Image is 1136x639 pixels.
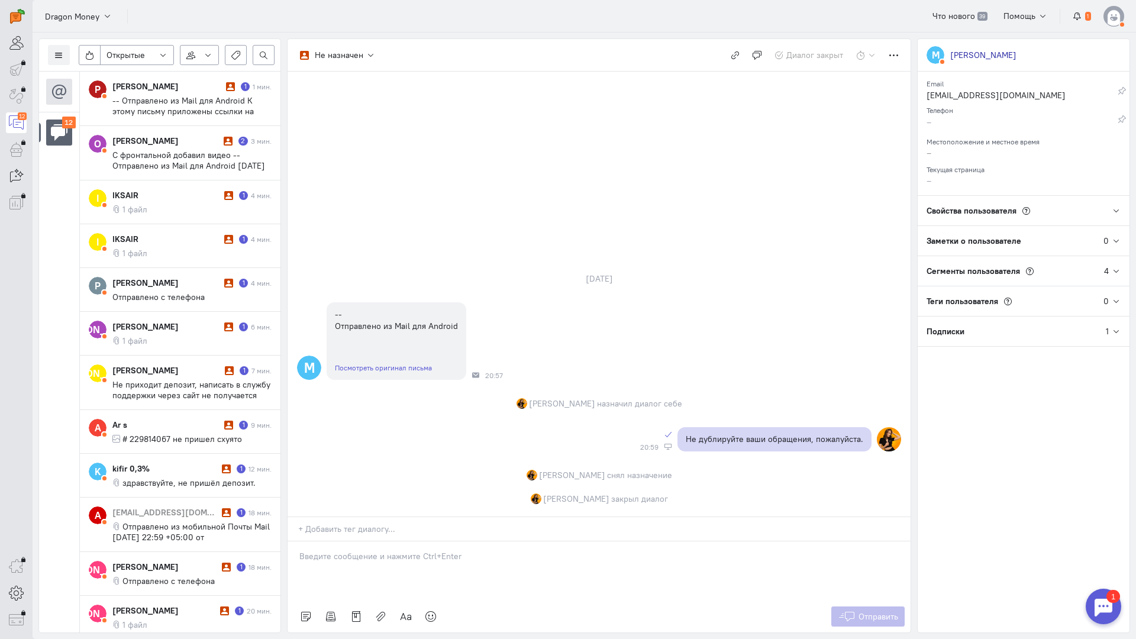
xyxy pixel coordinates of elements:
[927,103,953,115] small: Телефон
[224,235,233,244] i: Диалог не разобран
[96,235,99,248] text: I
[224,137,233,146] i: Диалог не разобран
[539,469,605,481] span: [PERSON_NAME]
[251,420,272,430] div: 9 мин.
[100,45,174,65] button: Открытые
[122,434,242,444] span: # 229814067 не пришел схуято
[237,563,246,572] div: Есть неотвеченное сообщение пользователя
[106,49,145,61] span: Открытые
[239,191,248,200] div: Есть неотвеченное сообщение пользователя
[235,606,244,615] div: Есть неотвеченное сообщение пользователя
[62,117,76,129] div: 12
[241,82,250,91] div: Есть неотвеченное сообщение пользователя
[112,321,221,333] div: [PERSON_NAME]
[96,192,99,204] text: I
[224,322,233,331] i: Диалог не разобран
[112,463,219,475] div: kifir 0,3%
[122,248,147,259] span: 1 файл
[224,191,233,200] i: Диалог не разобран
[238,137,248,146] div: Есть неотвеченное сообщение пользователя
[112,292,205,302] span: Отправлено с телефона
[112,605,217,617] div: [PERSON_NAME]
[304,359,315,376] text: М
[112,150,265,203] span: С фронтальной добавил видео -- Отправлено из Mail для Android [DATE] 22:56 +05:00 от [PERSON_NAME...
[251,278,272,288] div: 4 мин.
[1106,325,1109,337] div: 1
[997,6,1054,26] button: Помощь
[95,509,101,521] text: A
[786,50,843,60] span: Диалог закрыт
[59,367,137,379] text: [PERSON_NAME]
[237,464,246,473] div: Есть неотвеченное сообщение пользователя
[225,366,234,375] i: Диалог не разобран
[112,233,221,245] div: IKSAIR
[112,95,263,159] span: -- Отправлено из Mail для Android К этому письму приложены ссылки на следующие файлы: 1. 10000651...
[59,607,137,619] text: [PERSON_NAME]
[950,49,1016,61] div: [PERSON_NAME]
[1104,265,1109,277] div: 4
[1103,6,1124,27] img: default-v4.png
[95,421,101,434] text: A
[543,493,609,505] span: [PERSON_NAME]
[248,562,272,572] div: 18 мин.
[927,147,931,158] span: –
[932,11,975,21] span: Что нового
[112,135,221,147] div: [PERSON_NAME]
[251,234,272,244] div: 4 мин.
[239,279,248,288] div: Есть неотвеченное сообщение пользователя
[112,379,270,401] span: Не приходит депозит, написать в службу поддержки через сайт не получается
[859,611,898,622] span: Отправить
[927,76,944,88] small: Email
[927,205,1016,216] span: Свойства пользователя
[927,89,1118,104] div: [EMAIL_ADDRESS][DOMAIN_NAME]
[59,323,137,335] text: [PERSON_NAME]
[251,136,272,146] div: 3 мин.
[253,82,272,92] div: 1 мин.
[315,49,363,61] div: Не назначен
[122,477,256,488] span: здравствуйте, не пришёл депозит.
[112,506,219,518] div: [EMAIL_ADDRESS][DOMAIN_NAME]
[122,204,147,215] span: 1 файл
[222,508,231,517] i: Диалог не разобран
[112,419,221,431] div: Ar s
[1085,12,1091,21] span: 1
[251,191,272,201] div: 4 мин.
[977,12,987,21] span: 39
[18,112,27,120] div: 12
[27,7,40,20] div: 1
[918,317,1106,346] div: Подписки
[918,226,1103,256] div: Заметки о пользователе
[251,322,272,332] div: 6 мин.
[485,372,503,380] span: 20:57
[112,521,270,575] span: Отправлено из мобильной Почты Mail [DATE] 22:59 +05:00 от [PERSON_NAME][EMAIL_ADDRESS][DOMAIN_NAM...
[1003,11,1035,21] span: Помощь
[222,464,231,473] i: Диалог не разобран
[122,576,215,586] span: Отправлено с телефона
[293,45,382,65] button: Не назначен
[112,189,221,201] div: IKSAIR
[927,175,931,186] span: –
[831,606,905,627] button: Отправить
[611,493,668,505] span: закрыл диалог
[335,363,432,372] a: Посмотреть оригинал письма
[112,80,223,92] div: [PERSON_NAME]
[335,308,458,332] div: -- Отправлено из Mail для Android
[926,6,994,26] a: Что нового 39
[251,366,272,376] div: 7 мин.
[927,134,1121,147] div: Местоположение и местное время
[607,469,672,481] span: снял назначение
[768,45,850,65] button: Диалог закрыт
[686,433,863,445] p: Не дублируйте ваши обращения, пожалуйста.
[112,364,222,376] div: [PERSON_NAME]
[927,266,1020,276] span: Сегменты пользователя
[239,235,248,244] div: Есть неотвеченное сообщение пользователя
[1103,295,1109,307] div: 0
[640,443,659,451] span: 20:59
[597,398,682,409] span: назначил диалог себе
[112,277,221,289] div: [PERSON_NAME]
[240,366,248,375] div: Есть неотвеченное сообщение пользователя
[6,112,27,133] a: 12
[95,279,101,292] text: Р
[248,464,272,474] div: 12 мин.
[573,270,626,287] div: [DATE]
